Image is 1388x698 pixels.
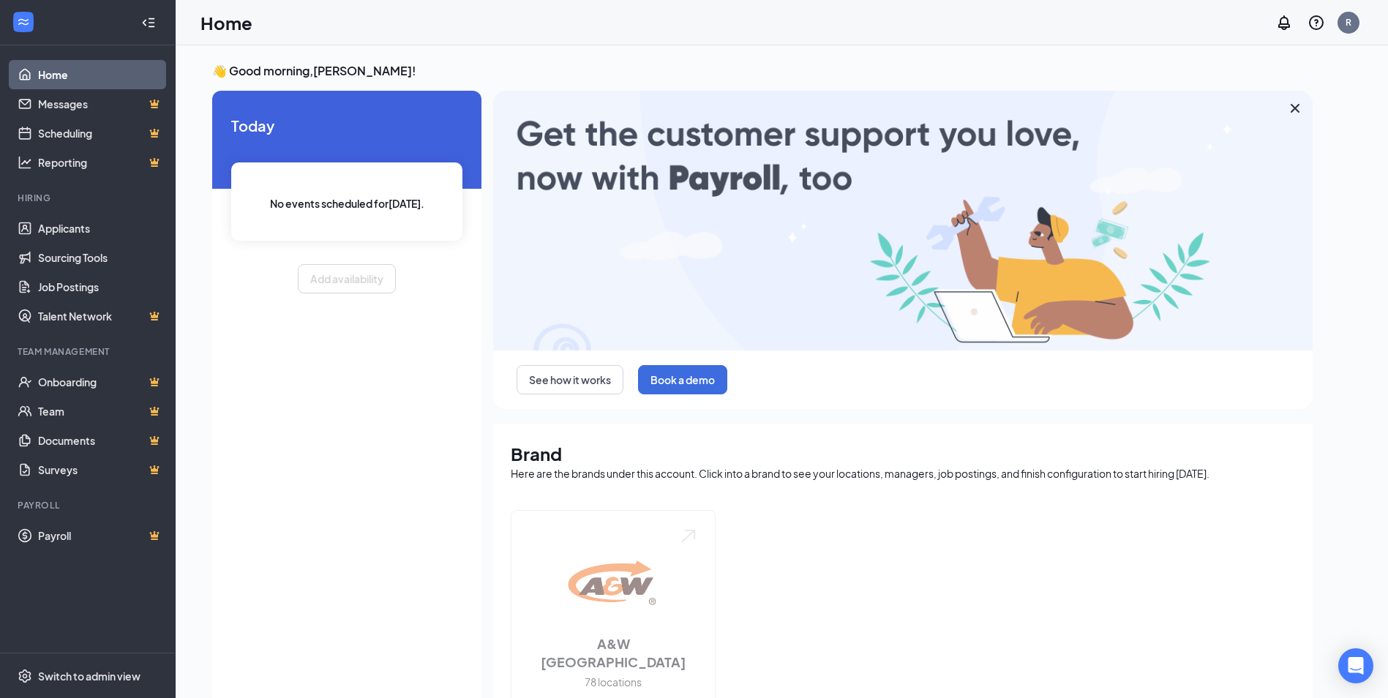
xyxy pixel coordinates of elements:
[38,119,163,148] a: SchedulingCrown
[231,114,462,137] span: Today
[38,148,163,177] a: ReportingCrown
[38,60,163,89] a: Home
[16,15,31,29] svg: WorkstreamLogo
[212,63,1313,79] h3: 👋 Good morning, [PERSON_NAME] !
[270,195,424,211] span: No events scheduled for [DATE] .
[38,301,163,331] a: Talent NetworkCrown
[38,243,163,272] a: Sourcing Tools
[38,214,163,243] a: Applicants
[38,272,163,301] a: Job Postings
[1346,16,1351,29] div: R
[38,89,163,119] a: MessagesCrown
[18,669,32,683] svg: Settings
[1286,100,1304,117] svg: Cross
[200,10,252,35] h1: Home
[1275,14,1293,31] svg: Notifications
[18,192,160,204] div: Hiring
[511,441,1295,466] h1: Brand
[38,669,140,683] div: Switch to admin view
[511,466,1295,481] div: Here are the brands under this account. Click into a brand to see your locations, managers, job p...
[38,426,163,455] a: DocumentsCrown
[493,91,1313,350] img: payroll-large.gif
[517,365,623,394] button: See how it works
[38,521,163,550] a: PayrollCrown
[1308,14,1325,31] svg: QuestionInfo
[141,15,156,30] svg: Collapse
[38,367,163,397] a: OnboardingCrown
[1338,648,1373,683] div: Open Intercom Messenger
[18,345,160,358] div: Team Management
[638,365,727,394] button: Book a demo
[38,397,163,426] a: TeamCrown
[38,455,163,484] a: SurveysCrown
[18,499,160,511] div: Payroll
